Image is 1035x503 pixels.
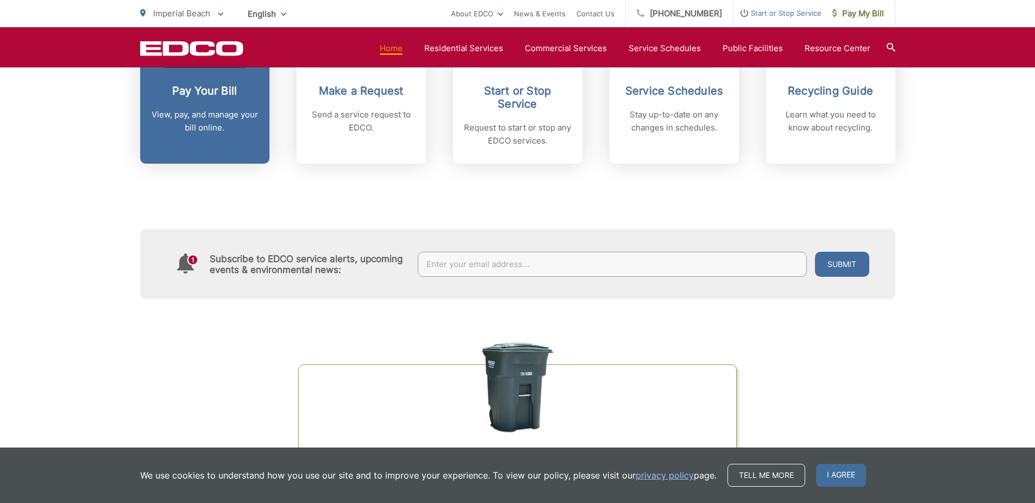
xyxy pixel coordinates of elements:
span: I agree [816,464,866,487]
h2: Service Schedules [620,84,728,97]
a: News & Events [514,7,566,20]
button: Submit [815,252,869,277]
p: View, pay, and manage your bill online. [151,108,259,134]
a: Tell me more [727,464,805,487]
a: EDCD logo. Return to the homepage. [140,41,243,56]
a: Public Facilities [723,42,783,55]
p: Request to start or stop any EDCO services. [464,121,572,147]
a: Contact Us [576,7,614,20]
a: Residential Services [424,42,503,55]
a: Resource Center [805,42,870,55]
p: Stay up-to-date on any changes in schedules. [620,108,728,134]
h4: Subscribe to EDCO service alerts, upcoming events & environmental news: [210,253,407,275]
a: About EDCO [451,7,503,20]
span: Pay My Bill [832,7,884,20]
a: Commercial Services [525,42,607,55]
p: Send a service request to EDCO. [308,108,415,134]
p: Learn what you need to know about recycling. [777,108,885,134]
h2: Make a Request [308,84,415,97]
a: privacy policy [636,469,694,482]
span: English [240,4,294,23]
input: Enter your email address... [418,252,807,277]
a: Home [380,42,403,55]
h2: Pay Your Bill [151,84,259,97]
a: Service Schedules [629,42,701,55]
span: Imperial Beach [153,8,210,18]
h2: Recycling Guide [777,84,885,97]
h2: Start or Stop Service [464,84,572,110]
p: We use cookies to understand how you use our site and to improve your experience. To view our pol... [140,469,717,482]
